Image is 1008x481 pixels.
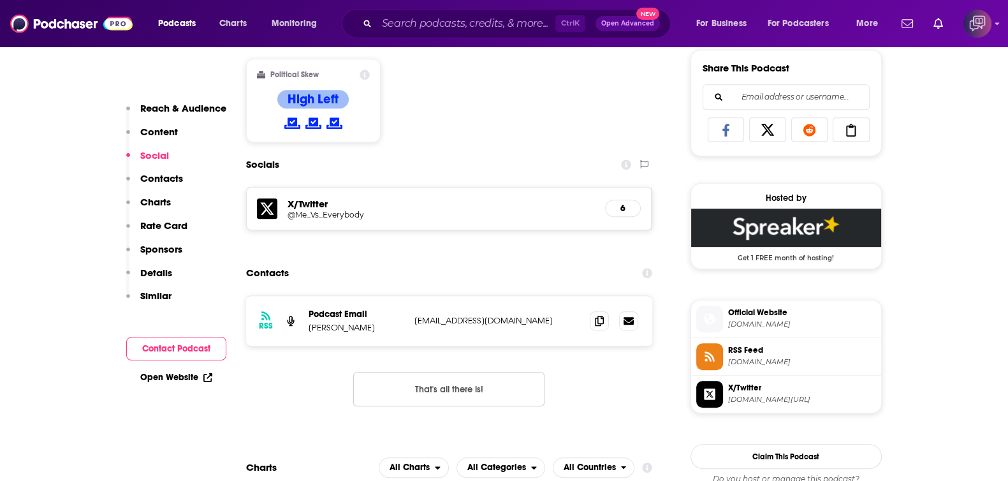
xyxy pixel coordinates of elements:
[246,261,289,285] h2: Contacts
[126,102,226,126] button: Reach & Audience
[691,193,881,204] div: Hosted by
[140,267,172,279] p: Details
[691,247,881,262] span: Get 1 FREE month of hosting!
[126,149,169,173] button: Social
[636,8,659,20] span: New
[728,320,876,329] span: spreaker.com
[553,457,635,478] button: open menu
[309,309,404,320] p: Podcast Email
[309,322,404,333] p: [PERSON_NAME]
[140,172,183,184] p: Contacts
[288,210,492,219] h5: @Me_Vs_Everybody
[158,15,196,33] span: Podcasts
[259,321,273,331] h3: RSS
[728,382,876,394] span: X/Twitter
[847,13,894,34] button: open menu
[140,196,171,208] p: Charts
[126,337,226,360] button: Contact Podcast
[703,84,870,110] div: Search followers
[263,13,333,34] button: open menu
[963,10,991,38] img: User Profile
[272,15,317,33] span: Monitoring
[126,219,187,243] button: Rate Card
[457,457,545,478] h2: Categories
[288,210,595,219] a: @Me_Vs_Everybody
[690,444,882,469] button: Claim This Podcast
[353,372,544,406] button: Nothing here.
[768,15,829,33] span: For Podcasters
[126,243,182,267] button: Sponsors
[467,463,526,472] span: All Categories
[616,203,630,214] h5: 6
[696,343,876,370] a: RSS Feed[DOMAIN_NAME]
[126,172,183,196] button: Contacts
[379,457,449,478] button: open menu
[708,117,745,142] a: Share on Facebook
[728,344,876,356] span: RSS Feed
[126,267,172,290] button: Details
[595,16,660,31] button: Open AdvancedNew
[696,381,876,408] a: X/Twitter[DOMAIN_NAME][URL]
[390,463,430,472] span: All Charts
[703,62,789,74] h3: Share This Podcast
[759,13,847,34] button: open menu
[10,11,133,36] img: Podchaser - Follow, Share and Rate Podcasts
[728,307,876,318] span: Official Website
[749,117,786,142] a: Share on X/Twitter
[564,463,616,472] span: All Countries
[691,209,881,247] img: Spreaker Deal: Get 1 FREE month of hosting!
[140,219,187,232] p: Rate Card
[457,457,545,478] button: open menu
[963,10,991,38] button: Show profile menu
[126,126,178,149] button: Content
[126,290,172,313] button: Similar
[555,15,585,32] span: Ctrl K
[414,315,580,326] p: [EMAIL_ADDRESS][DOMAIN_NAME]
[728,357,876,367] span: spreaker.com
[211,13,254,34] a: Charts
[140,372,212,383] a: Open Website
[140,126,178,138] p: Content
[140,290,172,302] p: Similar
[354,9,683,38] div: Search podcasts, credits, & more...
[377,13,555,34] input: Search podcasts, credits, & more...
[963,10,991,38] span: Logged in as corioliscompany
[270,70,319,79] h2: Political Skew
[728,395,876,404] span: twitter.com/Me_Vs_Everybody
[687,13,763,34] button: open menu
[246,461,277,473] h2: Charts
[140,149,169,161] p: Social
[928,13,948,34] a: Show notifications dropdown
[140,102,226,114] p: Reach & Audience
[691,209,881,261] a: Spreaker Deal: Get 1 FREE month of hosting!
[246,152,279,177] h2: Socials
[791,117,828,142] a: Share on Reddit
[696,306,876,332] a: Official Website[DOMAIN_NAME]
[833,117,870,142] a: Copy Link
[601,20,654,27] span: Open Advanced
[140,243,182,255] p: Sponsors
[379,457,449,478] h2: Platforms
[696,15,747,33] span: For Business
[149,13,212,34] button: open menu
[219,15,247,33] span: Charts
[553,457,635,478] h2: Countries
[713,85,859,109] input: Email address or username...
[288,198,595,210] h5: X/Twitter
[126,196,171,219] button: Charts
[288,91,339,107] h4: High Left
[896,13,918,34] a: Show notifications dropdown
[856,15,878,33] span: More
